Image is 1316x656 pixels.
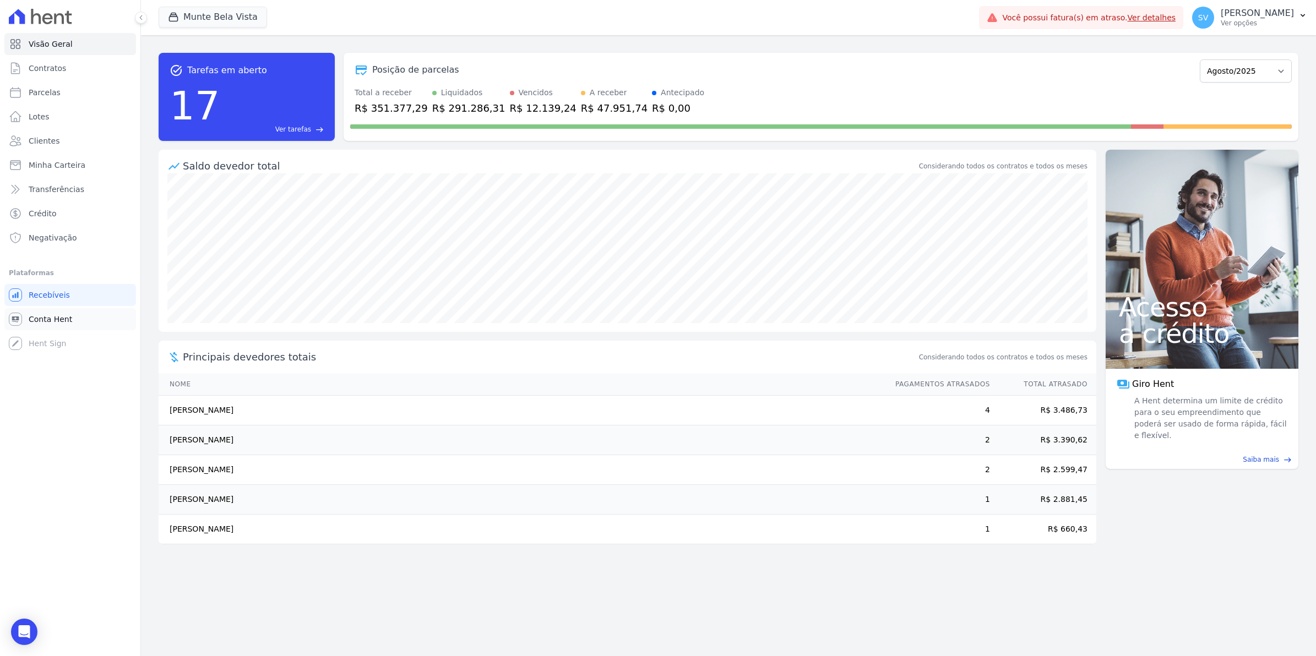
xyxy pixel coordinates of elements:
[991,515,1096,544] td: R$ 660,43
[29,111,50,122] span: Lotes
[225,124,324,134] a: Ver tarefas east
[1119,294,1285,320] span: Acesso
[159,485,885,515] td: [PERSON_NAME]
[4,154,136,176] a: Minha Carteira
[1119,320,1285,347] span: a crédito
[29,39,73,50] span: Visão Geral
[590,87,627,99] div: A receber
[991,396,1096,425] td: R$ 3.486,73
[432,101,505,116] div: R$ 291.286,31
[1002,12,1176,24] span: Você possui fatura(s) em atraso.
[159,425,885,455] td: [PERSON_NAME]
[441,87,483,99] div: Liquidados
[519,87,553,99] div: Vencidos
[29,232,77,243] span: Negativação
[4,106,136,128] a: Lotes
[919,352,1087,362] span: Considerando todos os contratos e todos os meses
[29,87,61,98] span: Parcelas
[991,485,1096,515] td: R$ 2.881,45
[885,515,991,544] td: 1
[4,33,136,55] a: Visão Geral
[1198,14,1208,21] span: SV
[372,63,459,76] div: Posição de parcelas
[4,227,136,249] a: Negativação
[1132,395,1287,441] span: A Hent determina um limite de crédito para o seu empreendimento que poderá ser usado de forma ráp...
[4,57,136,79] a: Contratos
[919,161,1087,171] div: Considerando todos os contratos e todos os meses
[661,87,704,99] div: Antecipado
[885,396,991,425] td: 4
[1183,2,1316,33] button: SV [PERSON_NAME] Ver opções
[1221,19,1294,28] p: Ver opções
[355,87,428,99] div: Total a receber
[4,308,136,330] a: Conta Hent
[29,314,72,325] span: Conta Hent
[170,64,183,77] span: task_alt
[159,396,885,425] td: [PERSON_NAME]
[29,63,66,74] span: Contratos
[29,135,59,146] span: Clientes
[183,349,917,364] span: Principais devedores totais
[581,101,648,116] div: R$ 47.951,74
[29,184,84,195] span: Transferências
[9,266,132,280] div: Plataformas
[183,158,917,173] div: Saldo devedor total
[652,101,704,116] div: R$ 0,00
[991,455,1096,485] td: R$ 2.599,47
[170,77,220,134] div: 17
[885,373,991,396] th: Pagamentos Atrasados
[885,425,991,455] td: 2
[159,515,885,544] td: [PERSON_NAME]
[885,485,991,515] td: 1
[4,284,136,306] a: Recebíveis
[29,289,70,300] span: Recebíveis
[991,373,1096,396] th: Total Atrasado
[187,64,267,77] span: Tarefas em aberto
[1132,378,1174,391] span: Giro Hent
[1221,8,1294,19] p: [PERSON_NAME]
[275,124,311,134] span: Ver tarefas
[11,619,37,645] div: Open Intercom Messenger
[159,455,885,485] td: [PERSON_NAME]
[29,160,85,171] span: Minha Carteira
[159,7,267,28] button: Munte Bela Vista
[1112,455,1292,464] a: Saiba mais east
[159,373,885,396] th: Nome
[1284,456,1292,464] span: east
[1243,455,1279,464] span: Saiba mais
[510,101,577,116] div: R$ 12.139,24
[4,178,136,200] a: Transferências
[355,101,428,116] div: R$ 351.377,29
[29,208,57,219] span: Crédito
[4,203,136,225] a: Crédito
[885,455,991,485] td: 2
[991,425,1096,455] td: R$ 3.390,62
[316,125,324,134] span: east
[4,81,136,103] a: Parcelas
[1128,13,1176,22] a: Ver detalhes
[4,130,136,152] a: Clientes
